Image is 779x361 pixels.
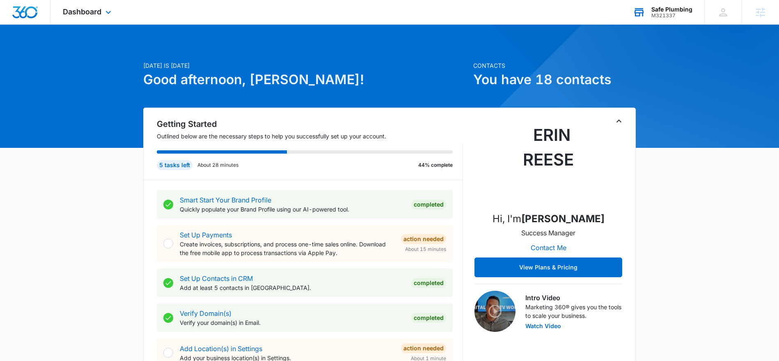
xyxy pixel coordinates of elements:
[525,293,622,303] h3: Intro Video
[157,160,192,170] div: 5 tasks left
[525,303,622,320] p: Marketing 360® gives you the tools to scale your business.
[197,161,238,169] p: About 28 minutes
[401,343,446,353] div: Action Needed
[180,309,231,317] a: Verify Domain(s)
[651,13,692,18] div: account id
[180,231,232,239] a: Set Up Payments
[401,234,446,244] div: Action Needed
[418,161,453,169] p: 44% complete
[143,70,468,90] h1: Good afternoon, [PERSON_NAME]!
[411,200,446,209] div: Completed
[180,274,253,283] a: Set Up Contacts in CRM
[507,123,589,205] img: Erin Reese
[180,345,262,353] a: Add Location(s) in Settings
[180,240,394,257] p: Create invoices, subscriptions, and process one-time sales online. Download the free mobile app t...
[405,246,446,253] span: About 15 minutes
[143,61,468,70] p: [DATE] is [DATE]
[522,238,575,258] button: Contact Me
[63,7,101,16] span: Dashboard
[157,118,463,130] h2: Getting Started
[474,291,516,332] img: Intro Video
[525,323,561,329] button: Watch Video
[180,196,271,204] a: Smart Start Your Brand Profile
[521,213,605,225] strong: [PERSON_NAME]
[180,205,405,214] p: Quickly populate your Brand Profile using our AI-powered tool.
[180,318,405,327] p: Verify your domain(s) in Email.
[474,258,622,277] button: View Plans & Pricing
[493,212,605,226] p: Hi, I'm
[614,116,624,126] button: Toggle Collapse
[521,228,575,238] p: Success Manager
[411,313,446,323] div: Completed
[157,132,463,140] p: Outlined below are the necessary steps to help you successfully set up your account.
[411,278,446,288] div: Completed
[473,70,636,90] h1: You have 18 contacts
[651,6,692,13] div: account name
[180,283,405,292] p: Add at least 5 contacts in [GEOGRAPHIC_DATA].
[473,61,636,70] p: Contacts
